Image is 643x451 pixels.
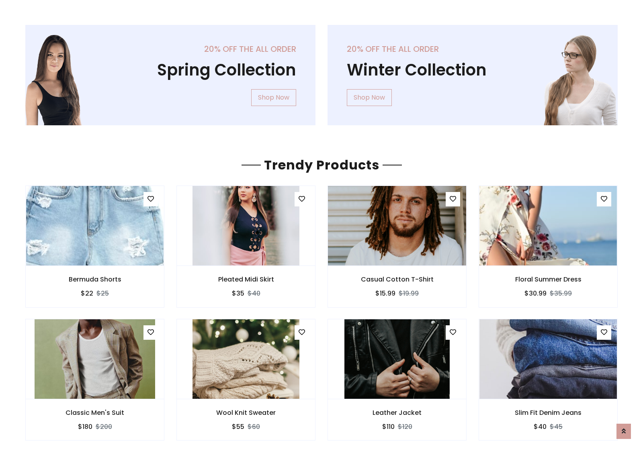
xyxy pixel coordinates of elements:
[261,156,383,174] span: Trendy Products
[524,290,547,297] h6: $30.99
[232,290,244,297] h6: $35
[479,275,617,283] h6: Floral Summer Dress
[328,409,466,416] h6: Leather Jacket
[96,422,112,431] del: $200
[177,409,315,416] h6: Wool Knit Sweater
[232,423,244,431] h6: $55
[375,290,395,297] h6: $15.99
[248,289,260,298] del: $40
[96,289,109,298] del: $25
[81,290,93,297] h6: $22
[399,289,419,298] del: $19.99
[479,409,617,416] h6: Slim Fit Denim Jeans
[550,422,563,431] del: $45
[251,89,296,106] a: Shop Now
[177,275,315,283] h6: Pleated Midi Skirt
[347,44,598,54] h5: 20% off the all order
[550,289,572,298] del: $35.99
[45,44,296,54] h5: 20% off the all order
[382,423,395,431] h6: $110
[45,60,296,80] h1: Spring Collection
[26,409,164,416] h6: Classic Men's Suit
[347,60,598,80] h1: Winter Collection
[398,422,412,431] del: $120
[347,89,392,106] a: Shop Now
[328,275,466,283] h6: Casual Cotton T-Shirt
[248,422,260,431] del: $60
[534,423,547,431] h6: $40
[26,275,164,283] h6: Bermuda Shorts
[78,423,92,431] h6: $180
